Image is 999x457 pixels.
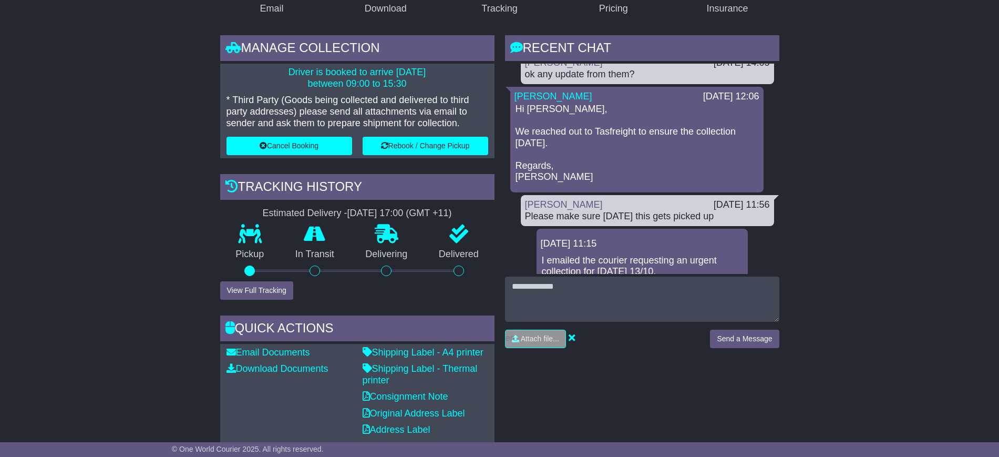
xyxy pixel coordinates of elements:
div: [DATE] 17:00 (GMT +11) [347,208,452,219]
button: Send a Message [710,330,779,348]
div: [DATE] 11:15 [541,238,744,250]
a: [PERSON_NAME] [514,91,592,101]
span: © One World Courier 2025. All rights reserved. [172,445,324,453]
button: View Full Tracking [220,281,293,300]
div: Insurance [707,2,748,16]
div: Email [260,2,283,16]
div: ok any update from them? [525,69,770,80]
div: Tracking [481,2,517,16]
a: Download Documents [226,363,328,374]
div: Quick Actions [220,316,495,344]
p: I emailed the courier requesting an urgent collection for [DATE] 13/10. [542,255,743,278]
a: Address Label [363,424,430,435]
p: In Transit [280,249,350,260]
button: Cancel Booking [226,137,352,155]
div: [DATE] 12:06 [703,91,759,103]
a: Email Documents [226,347,310,358]
a: Consignment Note [363,391,448,402]
div: Download [365,2,407,16]
a: [PERSON_NAME] [525,199,603,210]
a: Shipping Label - Thermal printer [363,363,478,385]
div: Tracking history [220,174,495,202]
a: [PERSON_NAME] [525,57,603,68]
div: Estimated Delivery - [220,208,495,219]
p: * Third Party (Goods being collected and delivered to third party addresses) please send all atta... [226,95,488,129]
div: Pricing [599,2,628,16]
div: Please make sure [DATE] this gets picked up [525,211,770,222]
p: Hi [PERSON_NAME], We reached out to Tasfreight to ensure the collection [DATE]. Regards, [PERSON_... [516,104,758,183]
a: Original Address Label [363,408,465,419]
p: Delivering [350,249,424,260]
p: Pickup [220,249,280,260]
div: Manage collection [220,35,495,64]
p: Delivered [423,249,495,260]
p: Driver is booked to arrive [DATE] between 09:00 to 15:30 [226,67,488,89]
div: RECENT CHAT [505,35,779,64]
div: [DATE] 11:56 [714,199,770,211]
a: Shipping Label - A4 printer [363,347,483,358]
button: Rebook / Change Pickup [363,137,488,155]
